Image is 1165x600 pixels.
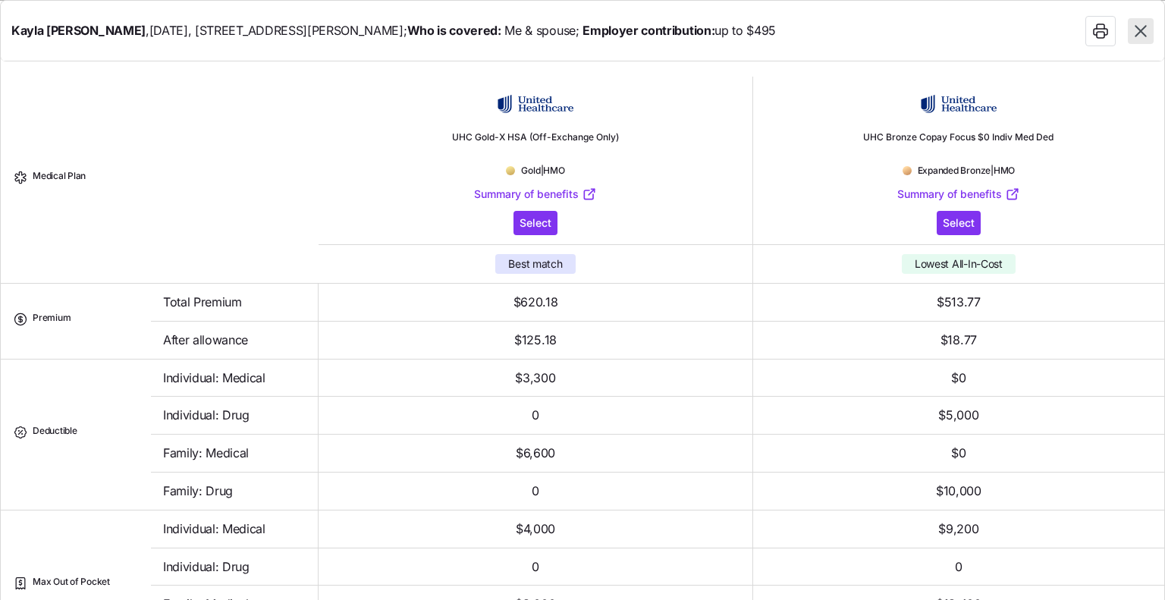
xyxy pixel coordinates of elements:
[582,23,714,38] b: Employer contribution:
[937,293,981,312] span: $513.77
[951,369,966,388] span: $0
[163,482,233,501] span: Family: Drug
[440,131,631,155] span: UHC Gold-X HSA (Off-Exchange Only)
[937,211,981,235] button: Select
[943,215,975,231] span: Select
[514,331,557,350] span: $125.18
[918,165,1015,177] span: Expanded Bronze | HMO
[516,520,555,539] span: $4,000
[33,170,86,190] span: Medical Plan
[532,558,539,576] span: 0
[520,215,551,231] span: Select
[508,256,562,272] span: Best match
[532,406,539,425] span: 0
[1128,18,1154,44] button: Close plan comparison table
[915,256,1003,272] span: Lowest All-In-Cost
[33,576,110,595] span: Max Out of Pocket
[485,86,587,122] img: UnitedHealthcare
[851,131,1066,155] span: UHC Bronze Copay Focus $0 Indiv Med Ded
[11,23,146,38] b: Kayla [PERSON_NAME]
[163,520,265,539] span: Individual: Medical
[163,558,250,576] span: Individual: Drug
[163,369,265,388] span: Individual: Medical
[163,406,250,425] span: Individual: Drug
[513,293,558,312] span: $620.18
[11,21,776,40] span: , [DATE] , [STREET_ADDRESS][PERSON_NAME] ; Me & spouse ; up to $495
[516,444,555,463] span: $6,600
[407,23,501,38] b: Who is covered:
[521,165,564,177] span: Gold | HMO
[907,86,1010,122] img: UnitedHealthcare
[532,482,539,501] span: 0
[938,520,978,539] span: $9,200
[163,444,249,463] span: Family: Medical
[940,331,977,350] span: $18.77
[513,211,557,235] button: Select
[515,369,555,388] span: $3,300
[33,425,77,445] span: Deductible
[163,331,248,350] span: After allowance
[897,187,1020,202] a: Summary of benefits
[33,312,71,331] span: Premium
[163,293,242,312] span: Total Premium
[951,444,966,463] span: $0
[938,406,978,425] span: $5,000
[936,482,981,501] span: $10,000
[474,187,597,202] a: Summary of benefits
[955,558,962,576] span: 0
